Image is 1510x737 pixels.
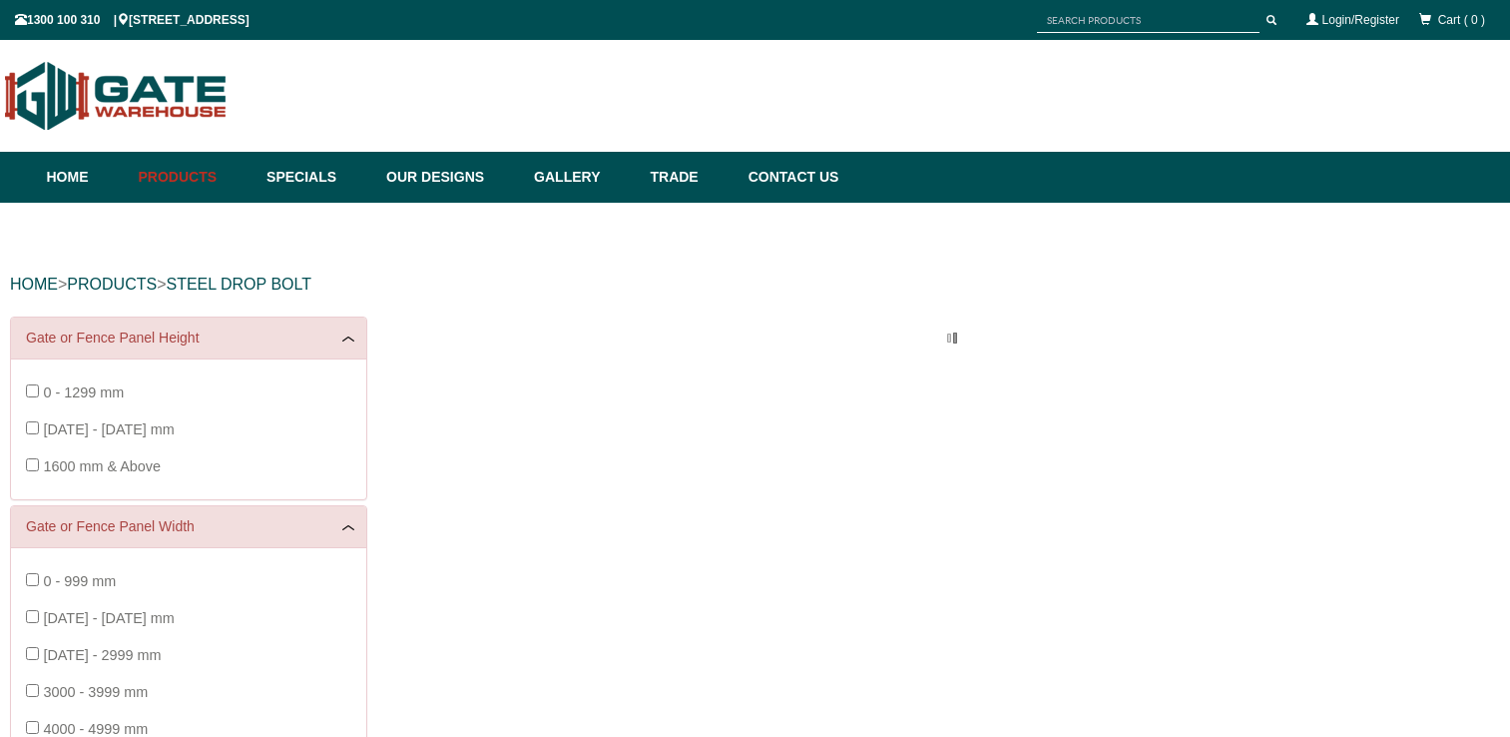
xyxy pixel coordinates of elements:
[43,573,116,589] span: 0 - 999 mm
[43,684,148,700] span: 3000 - 3999 mm
[10,253,1500,317] div: > >
[10,276,58,293] a: HOME
[43,384,124,400] span: 0 - 1299 mm
[256,152,376,203] a: Specials
[43,647,161,663] span: [DATE] - 2999 mm
[1037,8,1259,33] input: SEARCH PRODUCTS
[67,276,157,293] a: PRODUCTS
[166,276,311,293] a: Steel Drop Bolt
[941,333,957,344] img: please_wait.gif
[47,152,129,203] a: Home
[640,152,738,203] a: Trade
[26,328,351,349] a: Gate or Fence Panel Height
[739,152,839,203] a: Contact Us
[524,152,640,203] a: Gallery
[15,13,250,27] span: 1300 100 310 | [STREET_ADDRESS]
[26,516,351,537] a: Gate or Fence Panel Width
[129,152,257,203] a: Products
[43,421,174,437] span: [DATE] - [DATE] mm
[43,721,148,737] span: 4000 - 4999 mm
[1438,13,1485,27] span: Cart ( 0 )
[376,152,524,203] a: Our Designs
[1322,13,1399,27] a: Login/Register
[43,610,174,626] span: [DATE] - [DATE] mm
[43,458,161,474] span: 1600 mm & Above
